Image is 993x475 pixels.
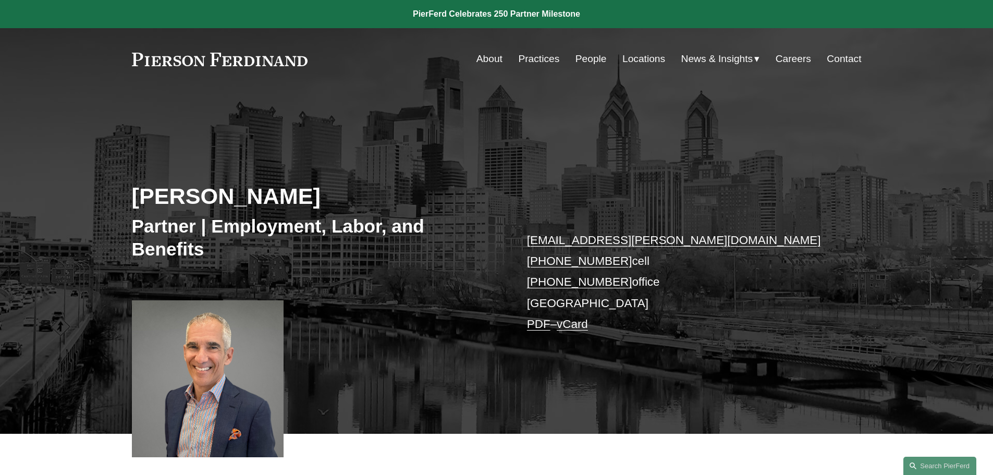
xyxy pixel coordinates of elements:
[681,49,760,69] a: folder dropdown
[681,50,753,68] span: News & Insights
[903,457,976,475] a: Search this site
[575,49,607,69] a: People
[527,230,831,335] p: cell office [GEOGRAPHIC_DATA] –
[132,215,497,260] h3: Partner | Employment, Labor, and Benefits
[132,182,497,210] h2: [PERSON_NAME]
[776,49,811,69] a: Careers
[527,275,632,288] a: [PHONE_NUMBER]
[827,49,861,69] a: Contact
[557,318,588,331] a: vCard
[476,49,502,69] a: About
[527,254,632,267] a: [PHONE_NUMBER]
[527,234,821,247] a: [EMAIL_ADDRESS][PERSON_NAME][DOMAIN_NAME]
[622,49,665,69] a: Locations
[527,318,550,331] a: PDF
[518,49,559,69] a: Practices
